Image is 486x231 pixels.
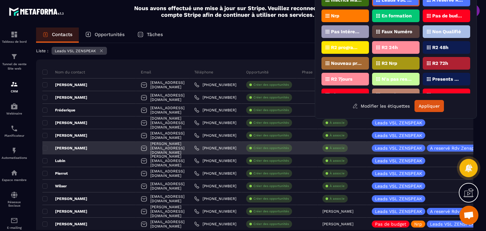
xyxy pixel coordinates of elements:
a: formationformationTunnel de vente Site web [2,48,27,76]
p: Créer des opportunités [253,184,289,188]
p: Nom du contact [42,70,85,75]
p: [PERSON_NAME] [322,222,353,226]
p: Liste : [36,48,48,53]
p: Créer des opportunités [253,108,289,112]
p: A reservé Rdv Zenspeak [430,146,482,150]
img: formation [10,31,18,38]
p: R2 72h [432,61,448,66]
p: Pas de budget [432,14,463,18]
p: Réseaux Sociaux [2,200,27,207]
p: Leads VSL ZENSPEAK [55,49,96,53]
p: [PERSON_NAME] [42,95,87,100]
a: [PHONE_NUMBER] [194,95,236,100]
p: CRM [2,90,27,93]
p: Lubin [42,158,65,163]
p: En formation [382,14,412,18]
p: Phase [302,70,313,75]
p: Leads VSL ZENSPEAK [375,146,422,150]
a: automationsautomationsAutomatisations [2,142,27,164]
p: À associe [330,121,345,125]
p: Wilser [42,184,67,189]
p: Pas de budget [375,222,406,226]
p: A reservé Rdv Zenspeak [430,209,482,214]
p: [PERSON_NAME] [42,196,87,201]
p: Créer des opportunités [253,83,289,87]
p: R2 48h [432,45,448,50]
img: automations [10,147,18,154]
p: À associe [330,197,345,201]
p: Presents Masterclass [432,77,463,81]
img: social-network [10,191,18,199]
img: email [10,217,18,224]
p: Nrp [331,14,339,18]
p: Tableau de bord [2,40,27,43]
a: [PHONE_NUMBER] [194,120,236,125]
div: Ouvrir le chat [459,206,478,225]
a: [PHONE_NUMBER] [194,133,236,138]
a: [PHONE_NUMBER] [194,146,236,151]
p: Créer des opportunités [253,222,289,226]
p: Tâches [147,32,163,37]
p: Planificateur [2,134,27,137]
img: formation [10,53,18,60]
a: formationformationTableau de bord [2,26,27,48]
p: R2 programmé [331,45,362,50]
p: Tunnel de vente Site web [2,62,27,71]
p: RENDEZ-VOUS PROGRAMMé V1 (ZenSpeak à vie) [432,93,463,97]
img: logo [9,6,66,17]
p: Non Qualifié [432,29,461,34]
p: Leads VSL ZENSPEAK [375,184,422,188]
p: Contacts [52,32,72,37]
a: [PHONE_NUMBER] [194,108,236,113]
p: [PERSON_NAME] [42,120,87,125]
p: [PERSON_NAME] [42,209,87,214]
p: Créer des opportunités [253,146,289,150]
p: Créer des opportunités [253,159,289,163]
img: automations [10,103,18,110]
p: Leads VSL ZENSPEAK [375,197,422,201]
a: social-networksocial-networkRéseaux Sociaux [2,186,27,212]
p: Créer des opportunités [253,209,289,214]
button: Appliquer [414,100,444,112]
a: [PHONE_NUMBER] [194,158,236,163]
p: [PERSON_NAME] [42,82,87,87]
p: Opportunités [95,32,125,37]
a: Opportunités [79,28,131,43]
p: À associe [330,133,345,138]
p: [PERSON_NAME] [42,133,87,138]
p: Espace membre [2,178,27,182]
p: À associe [330,159,345,163]
a: [PHONE_NUMBER] [194,222,236,227]
img: scheduler [10,125,18,132]
p: Faux Numéro [382,29,412,34]
a: automationsautomationsEspace membre [2,164,27,186]
p: E-mailing [2,226,27,229]
p: Créer des opportunités [253,121,289,125]
p: À associe [330,184,345,188]
a: [PHONE_NUMBER] [194,196,236,201]
img: formation [10,80,18,88]
a: Contacts [36,28,79,43]
h2: Nous avons effectué une mise à jour sur Stripe. Veuillez reconnecter votre compte Stripe afin de ... [134,5,341,18]
p: Pas Intéressé [331,29,362,34]
p: Absents Masterclass [331,93,362,97]
p: Leads VSL ZENSPEAK [375,159,422,163]
a: formationformationCRM [2,76,27,98]
p: Stand By [382,93,402,97]
p: À associe [330,146,345,150]
p: R2 7jours [331,77,352,81]
p: N'a pas reservé Rdv Zenspeak [382,77,412,81]
p: [PERSON_NAME] [42,146,87,151]
p: [PERSON_NAME] [322,209,353,214]
p: Créer des opportunités [253,133,289,138]
p: À associe [330,171,345,176]
p: Nrp [414,222,422,226]
img: automations [10,169,18,177]
a: [PHONE_NUMBER] [194,184,236,189]
a: Tâches [131,28,169,43]
p: Automatisations [2,156,27,159]
p: Nouveau prospect [331,61,362,66]
p: Créer des opportunités [253,197,289,201]
p: Webinaire [2,112,27,115]
p: Téléphone [194,70,213,75]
